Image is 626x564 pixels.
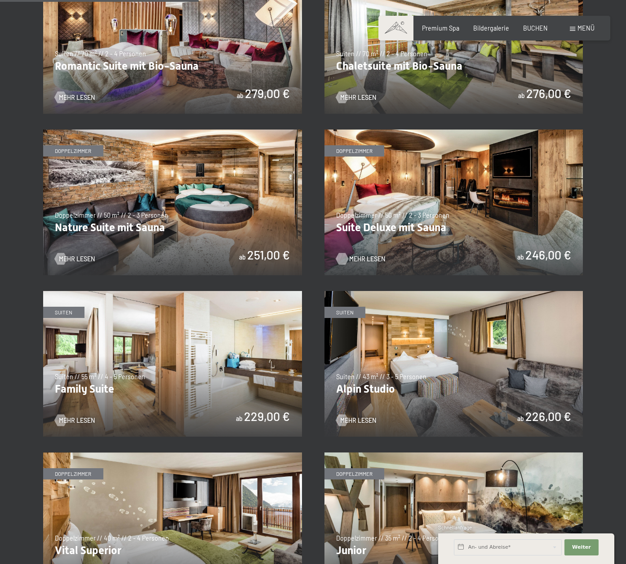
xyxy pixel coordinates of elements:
[340,93,376,102] span: Mehr Lesen
[349,255,385,264] span: Mehr Lesen
[55,255,95,264] a: Mehr Lesen
[336,255,376,264] a: Mehr Lesen
[59,255,95,264] span: Mehr Lesen
[564,539,599,555] button: Weiter
[59,416,95,425] span: Mehr Lesen
[324,130,583,275] img: Suite Deluxe mit Sauna
[577,24,595,32] span: Menü
[340,416,376,425] span: Mehr Lesen
[572,544,591,551] span: Weiter
[324,130,583,134] a: Suite Deluxe mit Sauna
[422,24,459,32] a: Premium Spa
[43,452,302,457] a: Vital Superior
[43,291,302,296] a: Family Suite
[43,130,302,134] a: Nature Suite mit Sauna
[473,24,509,32] a: Bildergalerie
[336,93,376,102] a: Mehr Lesen
[324,452,583,457] a: Junior
[43,130,302,275] img: Nature Suite mit Sauna
[59,93,95,102] span: Mehr Lesen
[55,416,95,425] a: Mehr Lesen
[55,93,95,102] a: Mehr Lesen
[523,24,548,32] a: BUCHEN
[324,291,583,296] a: Alpin Studio
[43,291,302,437] img: Family Suite
[324,291,583,437] img: Alpin Studio
[336,416,376,425] a: Mehr Lesen
[438,524,472,530] span: Schnellanfrage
